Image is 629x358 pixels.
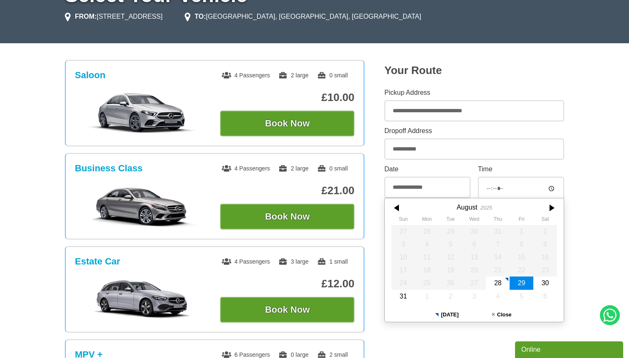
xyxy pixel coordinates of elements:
span: 4 Passengers [222,258,270,265]
p: £21.00 [220,184,354,197]
span: 2 small [317,351,348,358]
label: Date [384,166,471,173]
iframe: chat widget [515,340,625,358]
button: Book Now [220,204,354,230]
label: Dropoff Address [384,128,564,134]
label: Pickup Address [384,89,564,96]
span: 3 large [278,258,309,265]
h3: Estate Car [75,256,120,267]
p: £10.00 [220,91,354,104]
img: Saloon [79,92,205,134]
li: [STREET_ADDRESS] [65,12,163,22]
button: Book Now [220,111,354,136]
strong: FROM: [75,13,97,20]
h3: Saloon [75,70,105,81]
h2: Your Route [384,64,564,77]
span: 0 small [317,72,348,79]
img: Business Class [79,185,205,227]
span: 2 large [278,165,309,172]
strong: TO: [195,13,206,20]
img: Estate Car [79,279,205,320]
span: 0 small [317,165,348,172]
span: 1 small [317,258,348,265]
span: 4 Passengers [222,165,270,172]
p: £12.00 [220,277,354,290]
span: 2 large [278,72,309,79]
h3: Business Class [75,163,143,174]
span: 4 Passengers [222,72,270,79]
button: Book Now [220,297,354,323]
li: [GEOGRAPHIC_DATA], [GEOGRAPHIC_DATA], [GEOGRAPHIC_DATA] [185,12,421,22]
label: Time [478,166,564,173]
span: 6 Passengers [222,351,270,358]
span: 0 large [278,351,309,358]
